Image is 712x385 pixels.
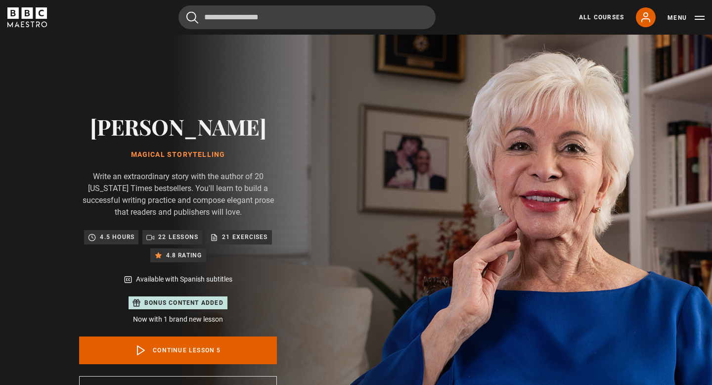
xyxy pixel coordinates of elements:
[79,337,277,364] a: Continue lesson 5
[667,13,705,23] button: Toggle navigation
[144,298,223,307] p: Bonus content added
[178,5,436,29] input: Search
[158,232,198,242] p: 22 lessons
[166,250,202,260] p: 4.8 rating
[79,314,277,325] p: Now with 1 brand new lesson
[579,13,624,22] a: All Courses
[79,171,277,218] p: Write an extraordinary story with the author of 20 [US_STATE] Times bestsellers. You'll learn to ...
[100,232,134,242] p: 4.5 hours
[79,151,277,159] h1: Magical Storytelling
[222,232,267,242] p: 21 exercises
[79,114,277,139] h2: [PERSON_NAME]
[7,7,47,27] svg: BBC Maestro
[186,11,198,24] button: Submit the search query
[136,274,232,285] p: Available with Spanish subtitles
